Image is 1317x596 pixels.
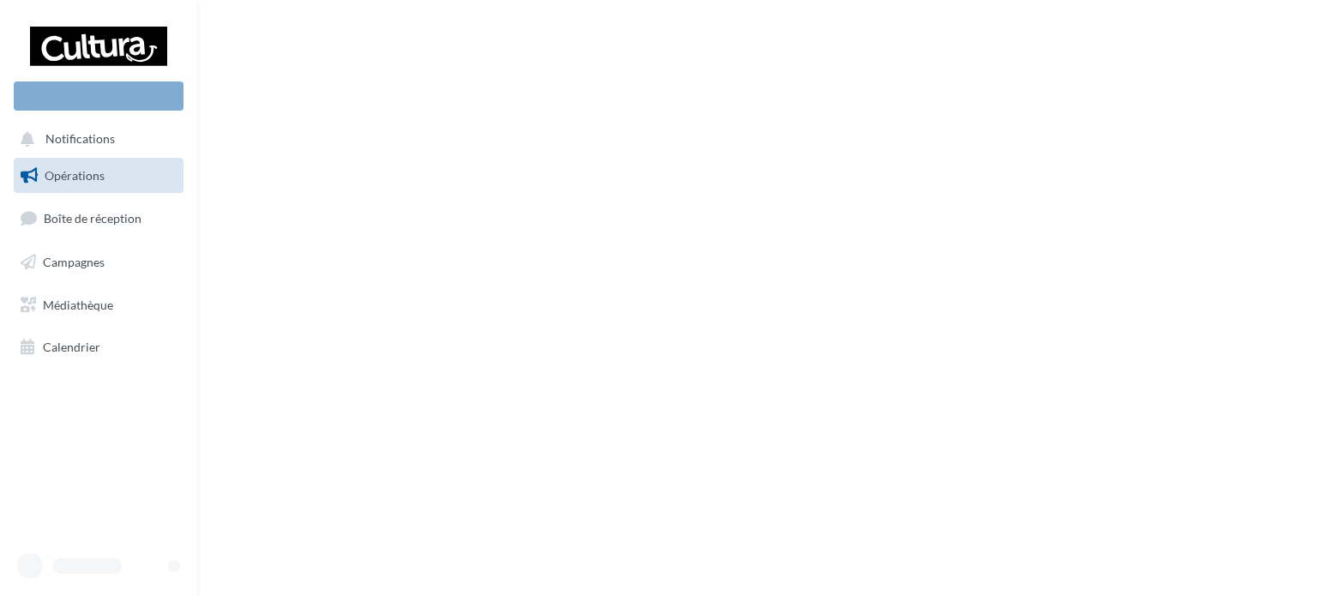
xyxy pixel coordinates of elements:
a: Opérations [10,158,187,194]
a: Campagnes [10,244,187,280]
span: Opérations [45,168,105,183]
a: Médiathèque [10,287,187,323]
span: Notifications [45,132,115,147]
span: Calendrier [43,340,100,354]
span: Médiathèque [43,297,113,311]
div: Nouvelle campagne [14,81,183,111]
a: Calendrier [10,329,187,365]
a: Boîte de réception [10,200,187,237]
span: Boîte de réception [44,211,141,226]
span: Campagnes [43,255,105,269]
